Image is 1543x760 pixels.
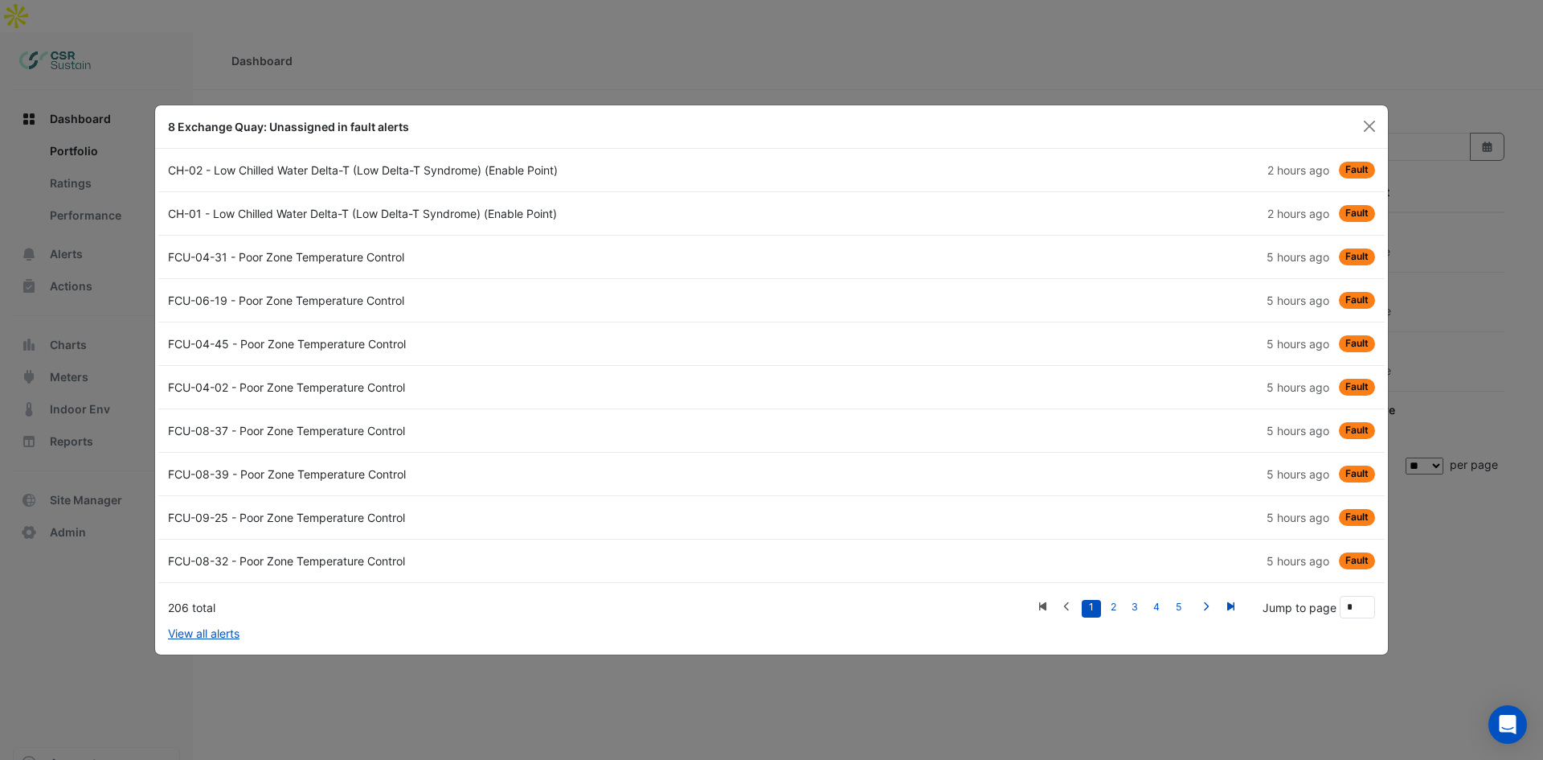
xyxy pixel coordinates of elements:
[1103,600,1123,618] a: 2
[168,625,239,642] a: View all alerts
[1082,600,1101,618] a: 1
[1267,294,1329,307] span: Mon 22-Sep-2025 07:00 BST
[1339,466,1375,483] span: Fault
[1218,597,1243,618] a: Last
[158,379,771,396] div: FCU-04-02 - Poor Zone Temperature Control
[1339,205,1375,222] span: Fault
[1339,509,1375,526] span: Fault
[158,335,771,352] div: FCU-04-45 - Poor Zone Temperature Control
[1267,380,1329,394] span: Mon 22-Sep-2025 07:00 BST
[168,120,409,134] b: 8 Exchange Quay: Unassigned in fault alerts
[1147,600,1166,618] a: 4
[158,249,771,265] div: FCU-04-31 - Poor Zone Temperature Control
[158,422,771,439] div: FCU-08-37 - Poor Zone Temperature Control
[1339,162,1375,179] span: Fault
[1267,511,1329,524] span: Mon 22-Sep-2025 06:45 BST
[1339,422,1375,439] span: Fault
[1267,163,1329,177] span: Mon 22-Sep-2025 09:30 BST
[158,553,771,569] div: FCU-08-32 - Poor Zone Temperature Control
[158,162,771,179] div: CH-02 - Low Chilled Water Delta-T (Low Delta-T Syndrome) (Enable Point)
[1267,207,1329,220] span: Mon 22-Sep-2025 09:30 BST
[1339,335,1375,352] span: Fault
[1339,553,1375,569] span: Fault
[1267,250,1329,264] span: Mon 22-Sep-2025 07:00 BST
[1339,249,1375,265] span: Fault
[1488,705,1527,744] div: Open Intercom Messenger
[1267,554,1329,568] span: Mon 22-Sep-2025 06:30 BST
[158,205,771,222] div: CH-01 - Low Chilled Water Delta-T (Low Delta-T Syndrome) (Enable Point)
[1339,379,1375,396] span: Fault
[1267,337,1329,351] span: Mon 22-Sep-2025 07:00 BST
[1267,424,1329,438] span: Mon 22-Sep-2025 07:00 BST
[158,292,771,309] div: FCU-06-19 - Poor Zone Temperature Control
[1263,599,1336,616] label: Jump to page
[1125,600,1144,618] a: 3
[1169,600,1188,618] a: 5
[158,466,771,483] div: FCU-08-39 - Poor Zone Temperature Control
[168,599,1030,616] div: 206 total
[158,509,771,526] div: FCU-09-25 - Poor Zone Temperature Control
[1339,292,1375,309] span: Fault
[1193,597,1218,618] a: Next
[1267,467,1329,481] span: Mon 22-Sep-2025 07:00 BST
[1357,114,1381,138] button: Close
